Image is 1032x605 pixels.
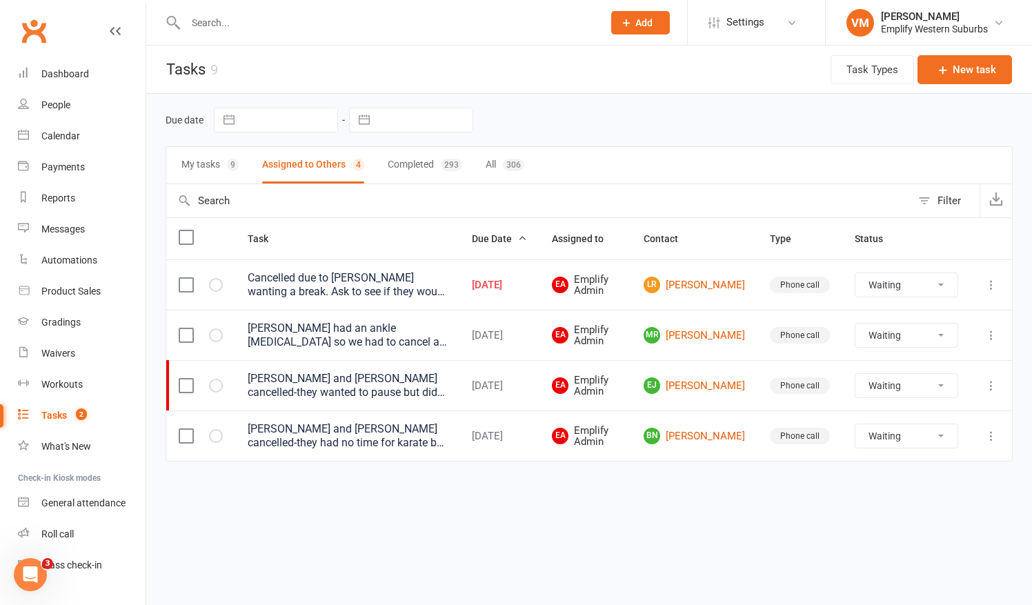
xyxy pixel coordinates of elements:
div: Roll call [41,528,74,539]
a: Class kiosk mode [18,550,146,581]
div: 4 [353,159,364,171]
div: Reports [41,192,75,204]
button: My tasks9 [181,147,239,184]
button: Assigned to [552,230,619,247]
div: Phone call [770,428,830,444]
div: Workouts [41,379,83,390]
iframe: Intercom live chat [14,558,47,591]
div: Waivers [41,348,75,359]
button: Task Types [831,55,914,84]
a: Clubworx [17,14,51,48]
div: [PERSON_NAME] had an ankle [MEDICAL_DATA] so we had to cancel as they cant attend karate and dont... [248,321,447,349]
span: Task [248,233,284,244]
span: Emplify Admin [552,425,619,448]
button: All306 [486,147,524,184]
span: Due Date [472,233,527,244]
span: Status [855,233,898,244]
div: What's New [41,441,91,452]
div: [PERSON_NAME] [881,10,988,23]
span: Type [770,233,806,244]
div: Dashboard [41,68,89,79]
div: [DATE] [472,330,527,341]
span: EA [552,377,568,394]
span: 2 [76,408,87,420]
a: People [18,90,146,121]
span: Assigned to [552,233,619,244]
div: People [41,99,70,110]
button: New task [917,55,1012,84]
div: Emplify Western Suburbs [881,23,988,35]
button: Status [855,230,898,247]
span: MR [644,327,660,344]
label: Due date [166,115,204,126]
button: Completed293 [388,147,462,184]
button: Contact [644,230,693,247]
div: 293 [441,159,462,171]
a: EJ[PERSON_NAME] [644,377,745,394]
div: Tasks [41,410,67,421]
a: What's New [18,431,146,462]
button: Filter [911,184,980,217]
input: Search... [181,13,593,32]
span: Add [635,17,653,28]
div: Phone call [770,327,830,344]
div: [PERSON_NAME] and [PERSON_NAME] cancelled-they wanted to pause but didnt give any end dates. Give... [248,372,447,399]
div: 306 [503,159,524,171]
input: Search [166,184,911,217]
div: Gradings [41,317,81,328]
a: Payments [18,152,146,183]
span: Emplify Admin [552,274,619,297]
a: Roll call [18,519,146,550]
div: Filter [937,192,961,209]
a: Product Sales [18,276,146,307]
span: EA [552,277,568,293]
div: General attendance [41,497,126,508]
div: VM [846,9,874,37]
button: Task [248,230,284,247]
span: LR [644,277,660,293]
a: Automations [18,245,146,276]
div: Messages [41,224,85,235]
button: Type [770,230,806,247]
span: EA [552,327,568,344]
span: 3 [42,558,53,569]
a: Dashboard [18,59,146,90]
div: 9 [210,61,218,78]
span: EJ [644,377,660,394]
div: Cancelled due to [PERSON_NAME] wanting a break. Ask to see if they would like to come back for te... [248,271,447,299]
div: Product Sales [41,286,101,297]
a: Workouts [18,369,146,400]
div: Payments [41,161,85,172]
a: Tasks 2 [18,400,146,431]
span: Settings [726,7,764,38]
a: BN[PERSON_NAME] [644,428,745,444]
a: Waivers [18,338,146,369]
a: Gradings [18,307,146,338]
span: EA [552,428,568,444]
div: Phone call [770,377,830,394]
div: Automations [41,255,97,266]
div: [DATE] [472,380,527,392]
span: Emplify Admin [552,375,619,397]
a: Messages [18,214,146,245]
div: [DATE] [472,430,527,442]
a: General attendance kiosk mode [18,488,146,519]
a: MR[PERSON_NAME] [644,327,745,344]
span: Emplify Admin [552,324,619,347]
div: Class check-in [41,559,102,571]
button: Assigned to Others4 [262,147,364,184]
div: Calendar [41,130,80,141]
button: Due Date [472,230,527,247]
a: Reports [18,183,146,214]
button: Add [611,11,670,34]
h1: Tasks [146,46,218,93]
div: [DATE] [472,279,527,291]
div: Phone call [770,277,830,293]
span: BN [644,428,660,444]
a: LR[PERSON_NAME] [644,277,745,293]
span: Contact [644,233,693,244]
div: [PERSON_NAME] and [PERSON_NAME] cancelled-they had no time for karate but said they will "reasses... [248,422,447,450]
a: Calendar [18,121,146,152]
div: 9 [227,159,239,171]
